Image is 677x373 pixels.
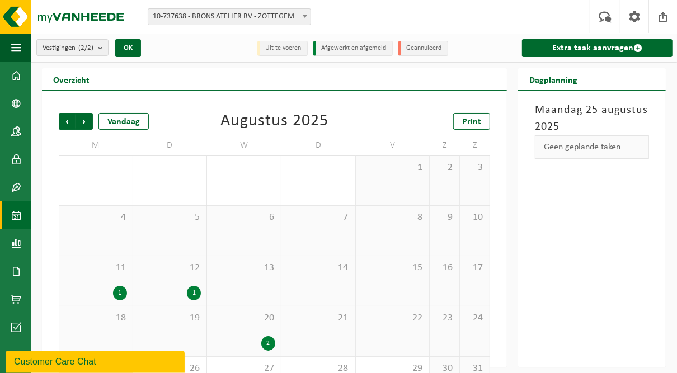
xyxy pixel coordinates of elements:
[466,211,484,224] span: 10
[220,113,328,130] div: Augustus 2025
[361,162,424,174] span: 1
[356,135,430,155] td: V
[139,262,201,274] span: 12
[435,262,454,274] span: 16
[462,117,481,126] span: Print
[466,262,484,274] span: 17
[98,113,149,130] div: Vandaag
[257,41,308,56] li: Uit te voeren
[535,135,649,159] div: Geen geplande taken
[213,211,275,224] span: 6
[43,40,93,56] span: Vestigingen
[6,348,187,373] iframe: chat widget
[213,312,275,324] span: 20
[398,41,448,56] li: Geannuleerd
[148,9,311,25] span: 10-737638 - BRONS ATELIER BV - ZOTTEGEM
[435,162,454,174] span: 2
[287,262,350,274] span: 14
[361,211,424,224] span: 8
[261,336,275,351] div: 2
[466,312,484,324] span: 24
[42,68,101,90] h2: Overzicht
[148,8,311,25] span: 10-737638 - BRONS ATELIER BV - ZOTTEGEM
[36,39,109,56] button: Vestigingen(2/2)
[115,39,141,57] button: OK
[187,286,201,300] div: 1
[361,262,424,274] span: 15
[460,135,490,155] td: Z
[59,113,76,130] span: Vorige
[133,135,208,155] td: D
[139,312,201,324] span: 19
[453,113,490,130] a: Print
[435,312,454,324] span: 23
[522,39,673,57] a: Extra taak aanvragen
[518,68,589,90] h2: Dagplanning
[65,312,127,324] span: 18
[65,211,127,224] span: 4
[65,262,127,274] span: 11
[207,135,281,155] td: W
[435,211,454,224] span: 9
[535,102,649,135] h3: Maandag 25 augustus 2025
[430,135,460,155] td: Z
[287,312,350,324] span: 21
[466,162,484,174] span: 3
[287,211,350,224] span: 7
[59,135,133,155] td: M
[313,41,393,56] li: Afgewerkt en afgemeld
[213,262,275,274] span: 13
[281,135,356,155] td: D
[76,113,93,130] span: Volgende
[78,44,93,51] count: (2/2)
[361,312,424,324] span: 22
[113,286,127,300] div: 1
[139,211,201,224] span: 5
